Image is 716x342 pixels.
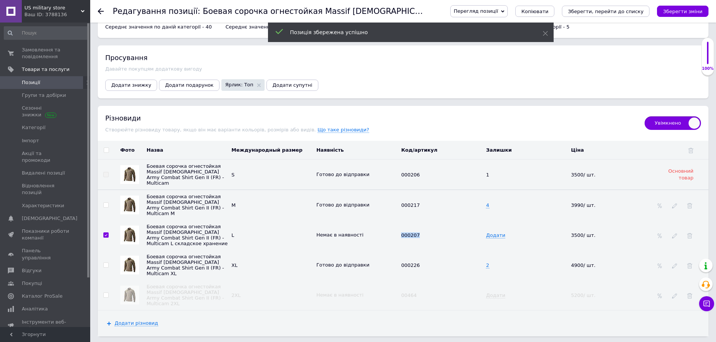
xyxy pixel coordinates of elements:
[111,82,151,88] span: Додати знижку
[454,8,498,14] span: Перегляд позиції
[22,293,62,300] span: Каталог ProSale
[401,262,420,268] span: 000226
[147,163,224,186] span: Боевая сорочка огнестойкая Massif [DEMOGRAPHIC_DATA] Army Combat Shirt Gen II (FR) - Multicam
[159,80,219,91] button: Додати подарунок
[290,29,524,36] div: Позиція збережена успішно
[401,292,416,298] span: 00464
[115,141,145,160] th: Фото
[8,54,475,75] span: Тактические сорочки именитого американского контрактного производителя Massif ([GEOGRAPHIC_DATA])...
[569,160,654,190] td: Дані основного товару
[401,172,420,178] span: 000206
[22,182,70,196] span: Відновлення позицій
[22,228,70,241] span: Показники роботи компанії
[316,232,363,238] span: Немає в наявності
[24,11,90,18] div: Ваш ID: 3788136
[147,254,224,276] span: Боевая сорочка огнестойкая Massif [DEMOGRAPHIC_DATA] Army Combat Shirt Gen II (FR) - Multicam XL
[569,141,654,160] th: Ціна
[486,172,489,178] span: Дані основного товару
[401,202,420,208] span: 000217
[657,6,708,17] button: Зберегти зміни
[22,137,39,144] span: Імпорт
[22,66,70,73] span: Товари та послуги
[515,6,554,17] button: Копіювати
[663,9,702,14] i: Зберегти зміни
[22,247,70,261] span: Панель управління
[22,47,70,60] span: Замовлення та повідомлення
[486,262,489,268] span: 2
[668,168,693,181] span: Основний товар
[8,8,245,14] strong: Боевая сорочка огнестойкая Massif [DEMOGRAPHIC_DATA] Army Combat Shirt Gen II (FR) Multicam
[115,320,158,326] span: Додати різновид
[571,262,595,268] span: 4900/ шт.
[22,267,41,274] span: Відгуки
[318,127,369,133] span: Що таке різновиди?
[486,232,505,238] span: Додати
[316,262,369,268] span: Готово до відправки
[145,141,230,160] th: Назва
[571,172,595,178] span: 3500/ шт.
[232,292,241,298] span: 2XL
[147,194,224,216] span: Боевая сорочка огнестойкая Massif [DEMOGRAPHIC_DATA] Army Combat Shirt Gen II (FR) - Multicam M
[105,24,220,30] div: Середнє значення по даній категорії - 40
[22,280,42,287] span: Покупці
[232,202,236,208] span: M
[399,141,484,160] th: Код/артикул
[147,284,224,306] span: Боевая сорочка огнестойкая Massif [DEMOGRAPHIC_DATA] Army Combat Shirt Gen II (FR) - Multicam 2XL
[315,141,400,160] th: Наявність
[484,141,569,160] th: Залишки
[401,232,420,238] span: 000207
[699,296,714,311] button: Чат з покупцем
[22,124,45,131] span: Категорії
[105,127,318,133] span: Створюйте різновиду товару, якщо він має варіанти кольорів, розмірів або видів.
[105,113,637,123] div: Різновиди
[22,92,66,99] span: Групи та добірки
[521,9,548,14] span: Копіювати
[266,80,318,91] button: Додати супутні
[315,160,400,190] td: Дані основного товару
[571,292,595,298] span: 5200/ шт.
[232,147,303,153] span: Международный размер
[226,24,340,30] div: Середнє значення по даній категорії - 25
[22,215,77,222] span: [DEMOGRAPHIC_DATA]
[702,66,714,71] div: 100%
[8,8,475,164] body: Редактор, B6737EEC-4325-49F2-BC27-78983ADCBDB9
[22,150,70,164] span: Акції та промокоди
[165,82,213,88] span: Додати подарунок
[8,34,475,48] h3: Это второе поколение популярной армейской огнеупорной боевой сорочки Massif. Изменилась общая кон...
[316,202,369,208] span: Готово до відправки
[571,232,595,238] span: 3500/ шт.
[22,319,70,332] span: Інструменти веб-майстра та SEO
[22,306,48,312] span: Аналітика
[399,160,484,190] td: Дані основного товару
[8,82,378,88] span: Легкая, удобная и дышащая рубашка ACS Type II предназначена для защиты от пламени и повышенного к...
[232,262,238,268] span: XL
[562,6,649,17] button: Зберегти, перейти до списку
[486,202,489,208] span: 4
[22,79,40,86] span: Позиції
[272,82,312,88] span: Додати супутні
[568,9,643,14] i: Зберегти, перейти до списку
[98,8,104,14] div: Повернутися назад
[230,160,315,190] td: Дані основного товару
[105,66,701,72] div: Давайте покупцям додаткову вигоду
[701,38,714,75] div: 100% Якість заповнення
[225,82,253,87] span: Ярлик: Топ
[8,21,59,27] strong: NSN 8415-01-642-0083
[232,172,235,178] span: S
[22,105,70,118] span: Сезонні знижки
[105,80,157,91] button: Додати знижку
[232,232,234,238] span: L
[24,5,81,11] span: US military store
[113,7,609,16] h1: Редагування позиції: Боевая сорочка огнестойкая Massif US Army Combat Shirt Gen II (FR) - Multicam
[571,202,595,208] span: 3990/ шт.
[316,292,363,298] span: Немає в наявності
[105,53,701,62] div: Просування
[4,26,89,40] input: Пошук
[316,172,369,177] span: Готово до відправки
[22,170,65,176] span: Видалені позиції
[645,116,701,130] span: Увімкнено
[22,202,64,209] span: Характеристики
[486,292,505,298] span: Додати
[147,224,228,246] span: Боевая сорочка огнестойкая Massif [DEMOGRAPHIC_DATA] Army Combat Shirt Gen II (FR) - Multicam L с...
